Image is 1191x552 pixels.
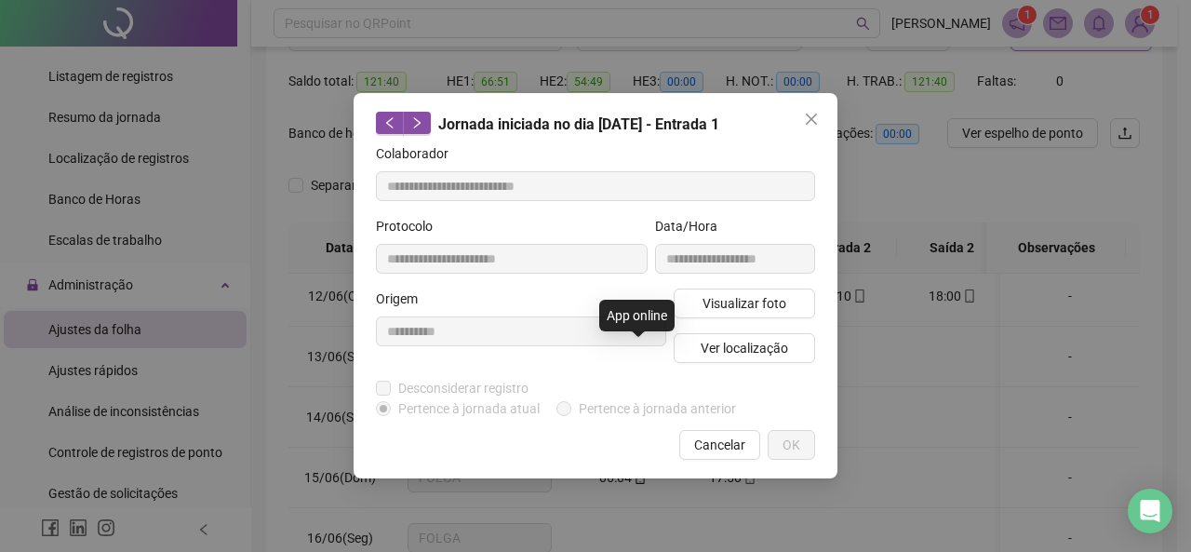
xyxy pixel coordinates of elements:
span: right [410,116,423,129]
span: close [804,112,819,127]
button: OK [768,430,815,460]
button: Ver localização [674,333,815,363]
label: Protocolo [376,216,445,236]
button: Close [796,104,826,134]
div: Jornada iniciada no dia [DATE] - Entrada 1 [376,112,815,136]
span: Desconsiderar registro [391,378,536,398]
button: Visualizar foto [674,289,815,318]
span: Ver localização [701,338,788,358]
button: right [403,112,431,134]
span: Pertence à jornada atual [391,398,547,419]
label: Colaborador [376,143,461,164]
span: Visualizar foto [703,293,786,314]
button: Cancelar [679,430,760,460]
label: Origem [376,289,430,309]
span: Pertence à jornada anterior [571,398,743,419]
button: left [376,112,404,134]
span: left [383,116,396,129]
div: Open Intercom Messenger [1128,489,1172,533]
span: Cancelar [694,435,745,455]
label: Data/Hora [655,216,729,236]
